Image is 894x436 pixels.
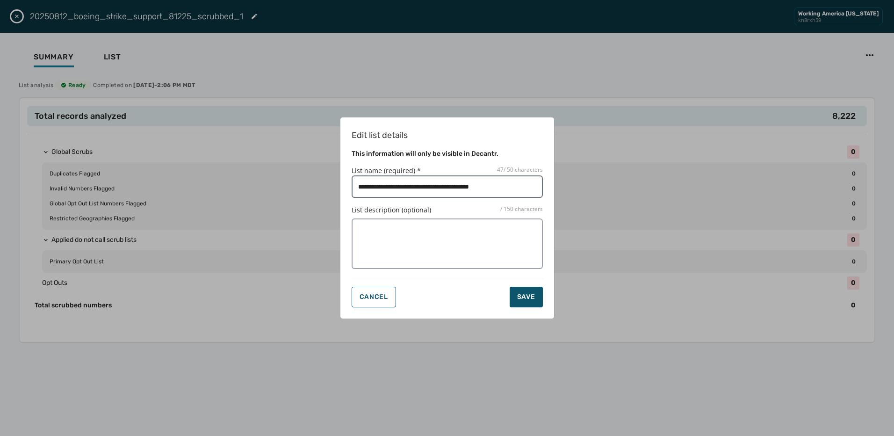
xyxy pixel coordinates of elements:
button: Cancel [352,287,396,307]
button: Save [510,287,543,307]
h1: Edit list details [352,129,543,142]
span: 47 [497,166,504,174]
span: Cancel [360,293,388,301]
span: List name (required) * [352,166,421,175]
h2: This information will only be visible in Decantr. [352,149,543,159]
span: List description (optional) [352,205,431,215]
span: / 50 characters [497,166,543,175]
span: / 150 characters [500,205,543,215]
textarea: description label [352,218,543,269]
div: Save [517,292,535,302]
